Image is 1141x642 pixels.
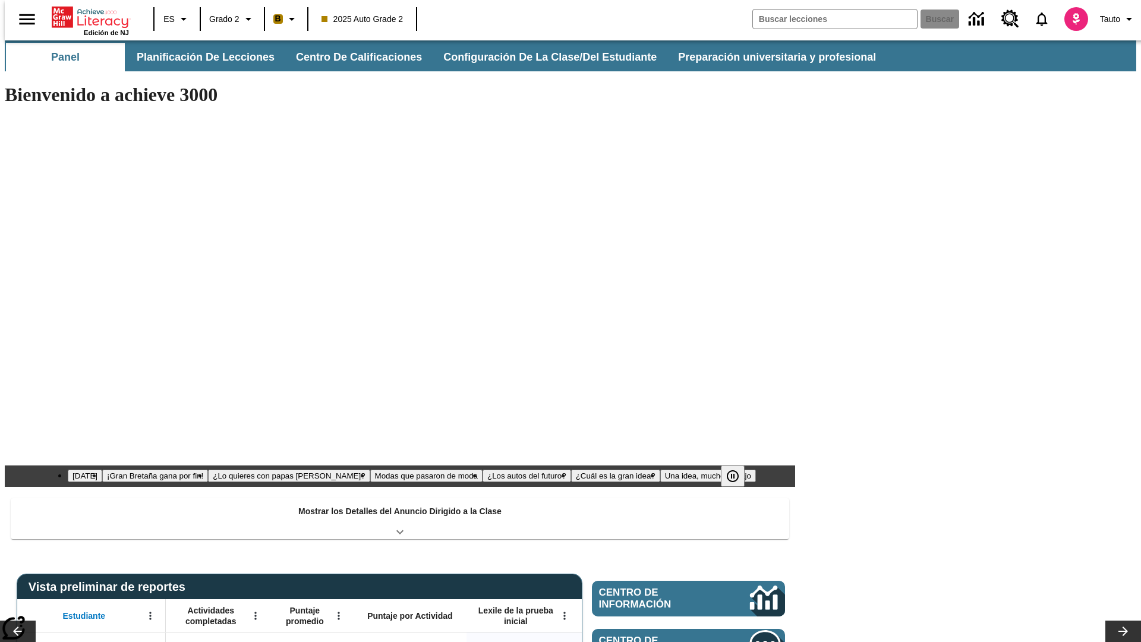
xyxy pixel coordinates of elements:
[275,11,281,26] span: B
[247,607,264,625] button: Abrir menú
[84,29,129,36] span: Edición de NJ
[370,470,483,482] button: Diapositiva 4 Modas que pasaron de moda
[276,605,333,627] span: Puntaje promedio
[11,498,789,539] div: Mostrar los Detalles del Anuncio Dirigido a la Clase
[209,13,239,26] span: Grado 2
[472,605,559,627] span: Lexile de la prueba inicial
[1026,4,1057,34] a: Notificaciones
[172,605,250,627] span: Actividades completadas
[669,43,885,71] button: Preparación universitaria y profesional
[102,470,208,482] button: Diapositiva 2 ¡Gran Bretaña gana por fin!
[721,465,757,487] div: Pausar
[367,610,452,621] span: Puntaje por Actividad
[660,470,756,482] button: Diapositiva 7 Una idea, mucho trabajo
[269,8,304,30] button: Boost El color de la clase es anaranjado claro. Cambiar el color de la clase.
[556,607,573,625] button: Abrir menú
[571,470,660,482] button: Diapositiva 6 ¿Cuál es la gran idea?
[208,470,370,482] button: Diapositiva 3 ¿Lo quieres con papas fritas?
[29,580,191,594] span: Vista preliminar de reportes
[68,470,102,482] button: Diapositiva 1 Día del Trabajo
[434,43,666,71] button: Configuración de la clase/del estudiante
[1100,13,1120,26] span: Tauto
[10,2,45,37] button: Abrir el menú lateral
[52,5,129,29] a: Portada
[63,610,106,621] span: Estudiante
[599,587,710,610] span: Centro de información
[5,84,795,106] h1: Bienvenido a achieve 3000
[994,3,1026,35] a: Centro de recursos, Se abrirá en una pestaña nueva.
[163,13,175,26] span: ES
[5,40,1136,71] div: Subbarra de navegación
[158,8,196,30] button: Lenguaje: ES, Selecciona un idioma
[127,43,284,71] button: Planificación de lecciones
[1064,7,1088,31] img: avatar image
[204,8,260,30] button: Grado: Grado 2, Elige un grado
[52,4,129,36] div: Portada
[141,607,159,625] button: Abrir menú
[298,505,502,518] p: Mostrar los Detalles del Anuncio Dirigido a la Clase
[592,581,785,616] a: Centro de información
[286,43,431,71] button: Centro de calificaciones
[1105,621,1141,642] button: Carrusel de lecciones, seguir
[1095,8,1141,30] button: Perfil/Configuración
[483,470,571,482] button: Diapositiva 5 ¿Los autos del futuro?
[322,13,404,26] span: 2025 Auto Grade 2
[6,43,125,71] button: Panel
[1057,4,1095,34] button: Escoja un nuevo avatar
[962,3,994,36] a: Centro de información
[721,465,745,487] button: Pausar
[330,607,348,625] button: Abrir menú
[5,43,887,71] div: Subbarra de navegación
[753,10,917,29] input: Buscar campo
